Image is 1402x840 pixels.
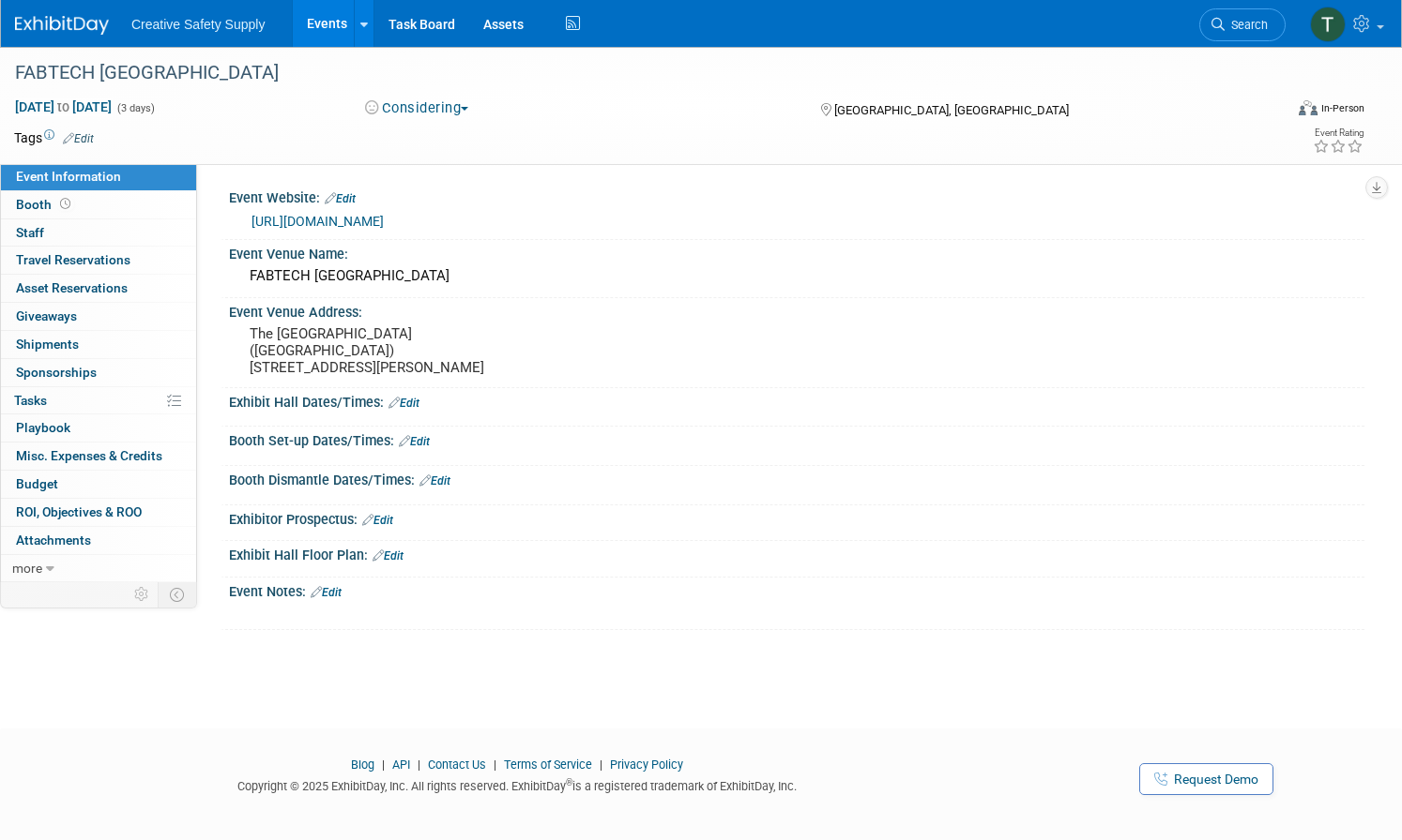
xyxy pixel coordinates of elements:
span: Search [1225,18,1268,32]
a: Edit [373,549,404,562]
div: FABTECH [GEOGRAPHIC_DATA] [8,56,1250,90]
span: [DATE] [DATE] [14,98,113,115]
a: Sponsorships [1,359,196,386]
a: Edit [325,192,356,205]
a: Budget [1,471,196,498]
span: Sponsorships [16,365,97,380]
div: Event Venue Name: [229,240,1364,263]
a: Staff [1,219,196,247]
a: Shipments [1,331,196,358]
a: API [392,757,410,772]
span: Booth not reserved yet [56,197,74,211]
a: Edit [419,474,450,487]
span: Budget [16,476,58,491]
a: Event Information [1,163,196,190]
sup: ® [566,777,572,787]
a: Privacy Policy [610,757,683,772]
span: Asset Reservations [16,280,128,295]
img: ExhibitDay [15,16,109,35]
span: [GEOGRAPHIC_DATA], [GEOGRAPHIC_DATA] [834,103,1069,117]
img: Format-Inperson.png [1299,100,1318,115]
td: Tags [14,128,94,147]
span: Booth [16,197,74,212]
a: Contact Us [428,757,486,772]
span: to [54,99,72,114]
a: Terms of Service [504,757,592,772]
div: Event Notes: [229,577,1364,602]
div: Event Website: [229,184,1364,208]
a: Asset Reservations [1,275,196,302]
span: | [377,757,389,772]
a: Edit [311,586,342,599]
div: In-Person [1320,101,1364,115]
a: more [1,555,196,582]
a: Playbook [1,414,196,442]
span: Misc. Expenses & Credits [16,448,162,463]
div: FABTECH [GEOGRAPHIC_DATA] [243,262,1350,291]
a: Misc. Expenses & Credits [1,442,196,470]
span: | [595,757,607,772]
div: Event Rating [1313,128,1364,138]
button: Considering [358,98,476,118]
span: ROI, Objectives & ROO [16,504,142,519]
span: Playbook [16,420,70,435]
a: ROI, Objectives & ROO [1,499,196,526]
div: Exhibitor Prospectus: [229,505,1364,530]
td: Personalize Event Tab Strip [126,582,159,607]
div: Booth Set-up Dates/Times: [229,427,1364,451]
span: Staff [16,225,44,240]
a: Request Demo [1139,763,1273,795]
a: Travel Reservations [1,247,196,274]
span: | [413,757,425,772]
a: Edit [389,397,419,410]
span: Tasks [14,393,47,408]
a: Giveaways [1,303,196,330]
a: [URL][DOMAIN_NAME] [251,214,384,229]
span: Creative Safety Supply [131,17,265,32]
a: Tasks [1,387,196,414]
a: Edit [63,132,94,145]
div: Event Format [1163,97,1364,126]
a: Blog [351,757,374,772]
span: more [12,561,42,576]
span: Attachments [16,532,91,547]
img: Thom Cheney [1310,7,1346,42]
a: Edit [362,514,393,527]
a: Search [1199,8,1286,41]
a: Booth [1,191,196,218]
span: Travel Reservations [16,252,130,267]
span: Giveaways [16,308,77,323]
div: Event Venue Address: [229,298,1364,322]
span: | [489,757,501,772]
span: Event Information [16,169,121,184]
div: Exhibit Hall Dates/Times: [229,388,1364,412]
a: Edit [399,435,430,448]
div: Booth Dismantle Dates/Times: [229,466,1364,490]
a: Attachments [1,527,196,554]
span: (3 days) [115,102,155,114]
td: Toggle Event Tabs [159,582,197,607]
div: Copyright © 2025 ExhibitDay, Inc. All rights reserved. ExhibitDay is a registered trademark of Ex... [14,773,1020,795]
pre: The [GEOGRAPHIC_DATA] ([GEOGRAPHIC_DATA]) [STREET_ADDRESS][PERSON_NAME] [250,325,681,376]
div: Exhibit Hall Floor Plan: [229,541,1364,565]
span: Shipments [16,337,79,352]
